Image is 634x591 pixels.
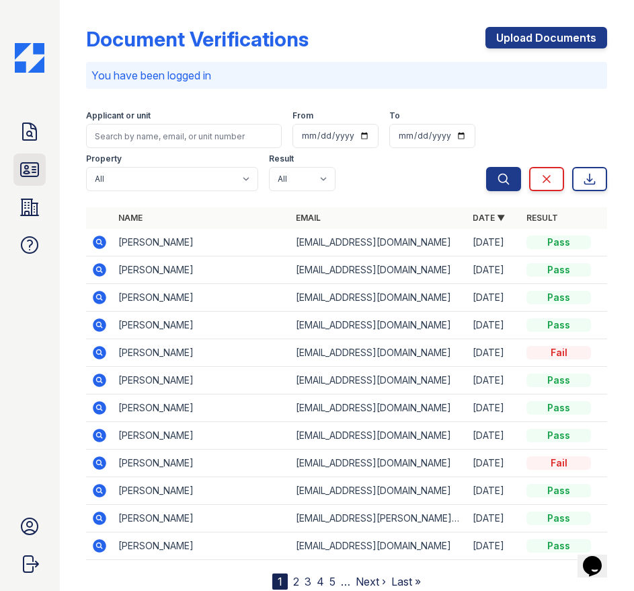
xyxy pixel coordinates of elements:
div: Fail [526,456,591,470]
div: Pass [526,318,591,332]
label: Applicant or unit [86,110,151,121]
div: Pass [526,484,591,497]
div: Pass [526,539,591,553]
td: [PERSON_NAME] [113,312,290,339]
div: Document Verifications [86,27,309,51]
td: [PERSON_NAME] [113,450,290,477]
td: [DATE] [467,229,521,256]
td: [PERSON_NAME] [113,532,290,560]
span: … [341,573,350,590]
iframe: chat widget [578,537,621,578]
td: [PERSON_NAME] [113,394,290,422]
p: You have been logged in [91,67,602,83]
td: [EMAIL_ADDRESS][DOMAIN_NAME] [290,339,467,367]
input: Search by name, email, or unit number [86,124,282,148]
a: 3 [305,575,311,588]
div: Pass [526,374,591,387]
td: [DATE] [467,339,521,367]
td: [PERSON_NAME] [113,367,290,394]
td: [DATE] [467,505,521,532]
label: Result [269,153,294,164]
td: [EMAIL_ADDRESS][DOMAIN_NAME] [290,229,467,256]
a: Date ▼ [473,213,505,223]
td: [DATE] [467,422,521,450]
td: [DATE] [467,367,521,394]
td: [PERSON_NAME] [113,505,290,532]
td: [EMAIL_ADDRESS][DOMAIN_NAME] [290,450,467,477]
div: Pass [526,263,591,277]
td: [EMAIL_ADDRESS][DOMAIN_NAME] [290,532,467,560]
td: [PERSON_NAME] [113,422,290,450]
td: [PERSON_NAME] [113,229,290,256]
td: [EMAIL_ADDRESS][DOMAIN_NAME] [290,394,467,422]
td: [DATE] [467,256,521,284]
div: Pass [526,429,591,442]
td: [EMAIL_ADDRESS][DOMAIN_NAME] [290,422,467,450]
a: Last » [391,575,421,588]
a: Name [118,213,143,223]
a: Email [296,213,321,223]
div: Fail [526,346,591,359]
div: Pass [526,236,591,249]
label: To [389,110,400,121]
td: [EMAIL_ADDRESS][DOMAIN_NAME] [290,256,467,284]
td: [EMAIL_ADDRESS][DOMAIN_NAME] [290,477,467,505]
img: CE_Icon_Blue-c292c112584629df590d857e76928e9f676e5b41ef8f769ba2f05ee15b207248.png [15,43,44,73]
a: 2 [293,575,299,588]
a: 5 [329,575,335,588]
label: From [292,110,313,121]
a: 4 [317,575,324,588]
td: [DATE] [467,532,521,560]
td: [EMAIL_ADDRESS][DOMAIN_NAME] [290,284,467,312]
td: [PERSON_NAME] [113,477,290,505]
td: [PERSON_NAME] [113,256,290,284]
td: [DATE] [467,394,521,422]
td: [EMAIL_ADDRESS][DOMAIN_NAME] [290,312,467,339]
div: Pass [526,401,591,415]
td: [DATE] [467,284,521,312]
td: [PERSON_NAME] [113,339,290,367]
td: [PERSON_NAME] [113,284,290,312]
div: Pass [526,291,591,304]
td: [EMAIL_ADDRESS][PERSON_NAME][DOMAIN_NAME] [290,505,467,532]
td: [DATE] [467,450,521,477]
a: Result [526,213,558,223]
div: Pass [526,512,591,525]
td: [DATE] [467,312,521,339]
a: Next › [356,575,386,588]
label: Property [86,153,122,164]
td: [EMAIL_ADDRESS][DOMAIN_NAME] [290,367,467,394]
td: [DATE] [467,477,521,505]
div: 1 [272,573,288,590]
a: Upload Documents [485,27,607,48]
